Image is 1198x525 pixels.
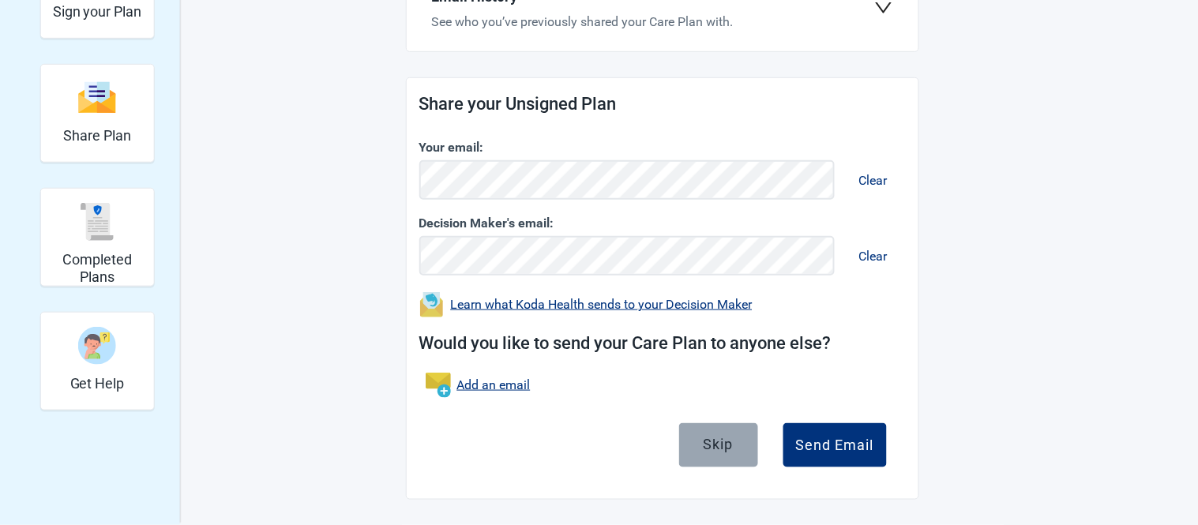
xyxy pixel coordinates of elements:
button: Clear [846,158,899,203]
button: Clear [846,234,899,279]
button: Add an email [419,366,537,404]
button: Remove [841,157,904,204]
a: Add an email [457,375,531,395]
img: Add an email [426,373,451,398]
label: Your email: [419,137,906,157]
h1: Would you like to send your Care Plan to anyone else? [419,330,906,358]
div: Share Plan [40,64,155,163]
h2: Share Plan [63,127,131,144]
h2: Get Help [70,375,125,392]
a: Learn what Koda Health sends to your Decision Maker [451,297,753,312]
div: Skip [704,436,734,452]
h1: Share your Unsigned Plan [419,91,906,118]
button: Skip [679,423,758,467]
label: See who you’ve previously shared your Care Plan with. [432,14,874,29]
h2: Sign your Plan [53,3,142,21]
img: Share Plan [78,81,116,114]
button: Remove [841,233,904,279]
img: Get Help [78,327,116,365]
div: Send Email [796,437,874,453]
img: Completed Plans [78,203,116,241]
h2: Completed Plans [47,251,148,285]
button: Send Email [783,423,887,467]
img: Learn what Koda Health sends to your Decision Maker [419,292,445,317]
label: Decision Maker's email: [419,213,906,233]
div: Completed Plans [40,188,155,287]
div: Get Help [40,312,155,411]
